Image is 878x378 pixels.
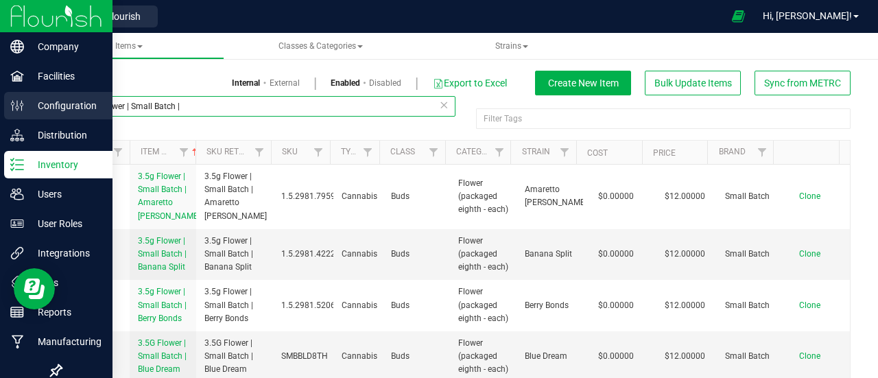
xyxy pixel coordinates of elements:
span: $0.00000 [591,187,641,206]
span: 3.5g Flower | Small Batch | Berry Bonds [138,287,187,322]
span: $12.00000 [658,244,712,264]
h3: Items [60,71,445,87]
span: Clone [799,300,820,310]
span: Classes & Categories [278,41,363,51]
span: Flower (packaged eighth - each) [458,337,508,377]
button: Sync from METRC [755,71,851,95]
span: Hi, [PERSON_NAME]! [763,10,852,21]
span: Strains [495,41,528,51]
span: Small Batch [725,350,775,363]
span: Cannabis [342,350,377,363]
span: Clone [799,191,820,201]
a: Type [341,147,361,156]
span: $0.00000 [591,244,641,264]
inline-svg: Facilities [10,69,24,83]
span: Buds [391,299,441,312]
a: 3.5g Flower | Small Batch | Amaretto [PERSON_NAME] [138,170,200,223]
p: Facilities [24,68,106,84]
span: 1.5.2981.795916.0 [281,190,352,203]
inline-svg: Company [10,40,24,54]
span: Berry Bonds [525,299,575,312]
input: Search Item Name, SKU Retail Name, or Part Number [60,96,455,117]
a: Category [456,147,497,156]
a: Filter [422,141,444,164]
span: Open Ecommerce Menu [723,3,754,29]
span: 1.5.2981.520626.0 [281,299,352,312]
span: 3.5g Flower | Small Batch | Berry Bonds [204,285,265,325]
button: Export to Excel [432,71,508,95]
span: $0.00000 [591,346,641,366]
p: Users [24,186,106,202]
a: 3.5g Flower | Small Batch | Berry Bonds [138,285,188,325]
p: Integrations [24,245,106,261]
span: Blue Dream [525,350,575,363]
span: SMBBLD8TH [281,350,328,363]
span: 3.5g Flower | Small Batch | Banana Split [138,236,187,272]
span: Flower (packaged eighth - each) [458,285,508,325]
a: Filter [307,141,330,164]
span: Cannabis [342,190,377,203]
a: Class [390,147,415,156]
a: 3.5G Flower | Small Batch | Blue Dream [138,337,188,377]
span: Bulk Update Items [654,78,732,88]
a: Sku Retail Display Name [206,147,309,156]
span: Flower (packaged eighth - each) [458,235,508,274]
p: Inventory [24,156,106,173]
a: Clone [799,351,834,361]
span: Small Batch [725,190,775,203]
inline-svg: Distribution [10,128,24,142]
a: Filter [750,141,773,164]
a: Brand [719,147,746,156]
a: Filter [107,141,130,164]
span: 3.5G Flower | Small Batch | Blue Dream [138,338,187,374]
a: Filter [357,141,379,164]
inline-svg: Inventory [10,158,24,172]
a: 3.5g Flower | Small Batch | Banana Split [138,235,188,274]
a: Filter [248,141,271,164]
span: $12.00000 [658,296,712,316]
span: Sync from METRC [764,78,841,88]
span: Clone [799,351,820,361]
p: Configuration [24,97,106,114]
span: Banana Split [525,248,575,261]
span: 1.5.2981.422217.0 [281,248,352,261]
a: Filter [173,141,195,164]
span: Create New Item [548,78,619,88]
a: Enabled [331,77,360,89]
span: 3.5g Flower | Small Batch | Amaretto [PERSON_NAME] [204,170,267,223]
span: 3.5G Flower | Small Batch | Blue Dream [204,337,265,377]
span: Amaretto [PERSON_NAME] [525,183,587,209]
a: Clone [799,191,834,201]
span: Small Batch [725,299,775,312]
span: Buds [391,350,441,363]
inline-svg: Users [10,187,24,201]
span: $12.00000 [658,346,712,366]
a: Filter [554,141,576,164]
a: Filter [488,141,510,164]
span: Clear [439,96,449,114]
span: Buds [391,248,441,261]
a: Clone [799,249,834,259]
inline-svg: User Roles [10,217,24,231]
span: Cannabis [342,299,377,312]
inline-svg: Reports [10,305,24,319]
span: $12.00000 [658,187,712,206]
inline-svg: Tags [10,276,24,290]
inline-svg: Manufacturing [10,335,24,349]
iframe: Resource center [14,268,55,309]
p: User Roles [24,215,106,232]
p: Company [24,38,106,55]
button: Create New Item [535,71,631,95]
button: Bulk Update Items [645,71,741,95]
a: External [270,77,300,89]
a: Internal [232,77,260,89]
inline-svg: Configuration [10,99,24,113]
span: Clone [799,249,820,259]
span: Cannabis [342,248,377,261]
span: Small Batch [725,248,775,261]
a: Disabled [369,77,401,89]
a: Price [653,148,676,158]
span: 3.5g Flower | Small Batch | Amaretto [PERSON_NAME] [138,172,200,221]
span: $0.00000 [591,296,641,316]
inline-svg: Integrations [10,246,24,260]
